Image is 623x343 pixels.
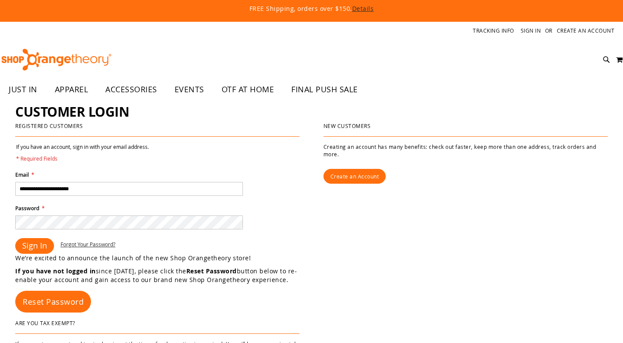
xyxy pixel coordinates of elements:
strong: Reset Password [186,267,237,275]
p: Creating an account has many benefits: check out faster, keep more than one address, track orders... [323,143,608,158]
span: Create an Account [330,173,379,180]
span: Email [15,171,29,178]
span: FINAL PUSH SALE [291,80,358,99]
a: Details [352,4,374,13]
span: EVENTS [175,80,204,99]
strong: New Customers [323,122,371,129]
p: We’re excited to announce the launch of the new Shop Orangetheory store! [15,254,312,262]
button: Sign In [15,238,54,254]
a: OTF AT HOME [213,80,283,100]
span: Sign In [22,240,47,251]
a: FINAL PUSH SALE [283,80,367,100]
a: APPAREL [46,80,97,100]
a: Create an Account [557,27,615,34]
span: * Required Fields [16,155,149,162]
span: JUST IN [9,80,37,99]
a: Reset Password [15,291,91,313]
span: Reset Password [23,296,84,307]
a: Forgot Your Password? [61,241,115,248]
strong: Are You Tax Exempt? [15,319,75,326]
a: Tracking Info [473,27,514,34]
a: Sign In [521,27,541,34]
legend: If you have an account, sign in with your email address. [15,143,150,162]
p: since [DATE], please click the button below to re-enable your account and gain access to our bran... [15,267,312,284]
p: FREE Shipping, orders over $150. [50,4,572,13]
span: Customer Login [15,103,129,121]
a: ACCESSORIES [97,80,166,100]
span: ACCESSORIES [105,80,157,99]
strong: If you have not logged in [15,267,96,275]
span: OTF AT HOME [222,80,274,99]
a: Create an Account [323,169,386,184]
a: EVENTS [166,80,213,100]
span: Password [15,205,39,212]
strong: Registered Customers [15,122,83,129]
span: APPAREL [55,80,88,99]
